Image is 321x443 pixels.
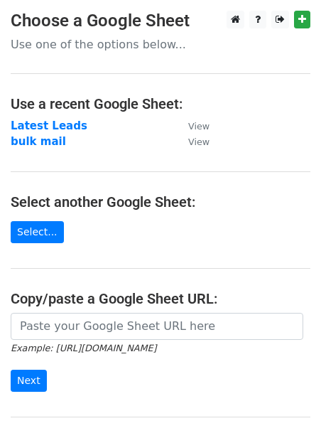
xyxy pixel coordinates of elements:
[11,37,310,52] p: Use one of the options below...
[11,221,64,243] a: Select...
[188,121,210,132] small: View
[11,119,87,132] a: Latest Leads
[11,370,47,392] input: Next
[11,343,156,353] small: Example: [URL][DOMAIN_NAME]
[11,290,310,307] h4: Copy/paste a Google Sheet URL:
[11,11,310,31] h3: Choose a Google Sheet
[188,137,210,147] small: View
[11,193,310,210] h4: Select another Google Sheet:
[11,313,303,340] input: Paste your Google Sheet URL here
[174,135,210,148] a: View
[174,119,210,132] a: View
[11,135,66,148] a: bulk mail
[11,95,310,112] h4: Use a recent Google Sheet:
